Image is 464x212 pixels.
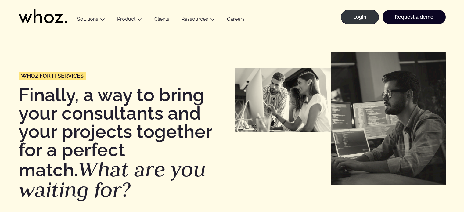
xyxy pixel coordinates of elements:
a: Product [117,16,135,22]
a: Request a demo [383,10,446,24]
img: Sociétés numériques [331,52,446,185]
a: Careers [221,16,251,24]
button: Solutions [71,16,111,24]
a: Login [341,10,379,24]
em: What are you waiting for? [19,156,206,203]
a: Clients [148,16,175,24]
a: Ressources [182,16,208,22]
img: ESN [235,68,331,132]
button: Ressources [175,16,221,24]
h1: Finally, a way to bring your consultants and your projects together for a perfect match. [19,86,229,200]
button: Product [111,16,148,24]
span: Whoz for IT services [21,73,84,79]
